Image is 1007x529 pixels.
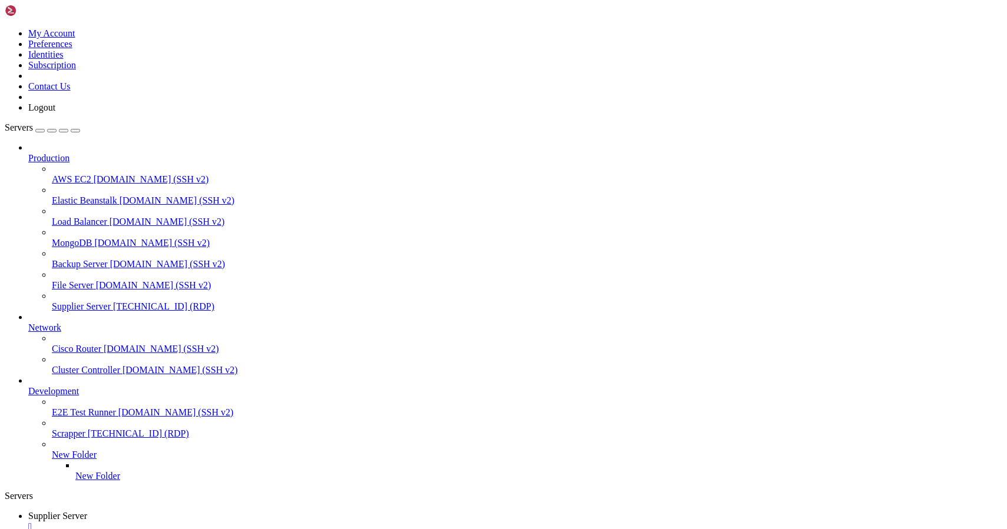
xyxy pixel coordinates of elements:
[52,301,1002,312] a: Supplier Server [TECHNICAL_ID] (RDP)
[52,280,1002,291] a: File Server [DOMAIN_NAME] (SSH v2)
[52,450,1002,460] a: New Folder
[52,164,1002,185] li: AWS EC2 [DOMAIN_NAME] (SSH v2)
[110,259,226,269] span: [DOMAIN_NAME] (SSH v2)
[104,344,219,354] span: [DOMAIN_NAME] (SSH v2)
[52,280,94,290] span: File Server
[52,248,1002,270] li: Backup Server [DOMAIN_NAME] (SSH v2)
[28,60,76,70] a: Subscription
[52,291,1002,312] li: Supplier Server [TECHNICAL_ID] (RDP)
[28,102,55,112] a: Logout
[5,491,1002,501] div: Servers
[28,322,1002,333] a: Network
[75,471,120,481] span: New Folder
[75,460,1002,481] li: New Folder
[52,217,107,227] span: Load Balancer
[88,428,189,438] span: [TECHNICAL_ID] (RDP)
[52,397,1002,418] li: E2E Test Runner [DOMAIN_NAME] (SSH v2)
[28,312,1002,375] li: Network
[28,375,1002,481] li: Development
[28,153,69,163] span: Production
[5,122,80,132] a: Servers
[120,195,235,205] span: [DOMAIN_NAME] (SSH v2)
[52,270,1002,291] li: File Server [DOMAIN_NAME] (SSH v2)
[94,238,210,248] span: [DOMAIN_NAME] (SSH v2)
[52,365,120,375] span: Cluster Controller
[122,365,238,375] span: [DOMAIN_NAME] (SSH v2)
[75,471,1002,481] a: New Folder
[52,439,1002,481] li: New Folder
[28,142,1002,312] li: Production
[52,259,108,269] span: Backup Server
[52,344,101,354] span: Cisco Router
[118,407,234,417] span: [DOMAIN_NAME] (SSH v2)
[28,322,61,332] span: Network
[52,238,92,248] span: MongoDB
[52,227,1002,248] li: MongoDB [DOMAIN_NAME] (SSH v2)
[52,185,1002,206] li: Elastic Beanstalk [DOMAIN_NAME] (SSH v2)
[52,195,1002,206] a: Elastic Beanstalk [DOMAIN_NAME] (SSH v2)
[52,333,1002,354] li: Cisco Router [DOMAIN_NAME] (SSH v2)
[52,407,1002,418] a: E2E Test Runner [DOMAIN_NAME] (SSH v2)
[110,217,225,227] span: [DOMAIN_NAME] (SSH v2)
[52,365,1002,375] a: Cluster Controller [DOMAIN_NAME] (SSH v2)
[94,174,209,184] span: [DOMAIN_NAME] (SSH v2)
[113,301,214,311] span: [TECHNICAL_ID] (RDP)
[52,259,1002,270] a: Backup Server [DOMAIN_NAME] (SSH v2)
[52,174,1002,185] a: AWS EC2 [DOMAIN_NAME] (SSH v2)
[52,206,1002,227] li: Load Balancer [DOMAIN_NAME] (SSH v2)
[52,301,111,311] span: Supplier Server
[52,195,117,205] span: Elastic Beanstalk
[28,28,75,38] a: My Account
[52,174,91,184] span: AWS EC2
[52,418,1002,439] li: Scrapper [TECHNICAL_ID] (RDP)
[52,344,1002,354] a: Cisco Router [DOMAIN_NAME] (SSH v2)
[28,81,71,91] a: Contact Us
[28,49,64,59] a: Identities
[28,386,79,396] span: Development
[28,511,87,521] span: Supplier Server
[52,217,1002,227] a: Load Balancer [DOMAIN_NAME] (SSH v2)
[96,280,211,290] span: [DOMAIN_NAME] (SSH v2)
[52,428,85,438] span: Scrapper
[52,428,1002,439] a: Scrapper [TECHNICAL_ID] (RDP)
[52,354,1002,375] li: Cluster Controller [DOMAIN_NAME] (SSH v2)
[28,39,72,49] a: Preferences
[52,238,1002,248] a: MongoDB [DOMAIN_NAME] (SSH v2)
[5,122,33,132] span: Servers
[28,386,1002,397] a: Development
[28,153,1002,164] a: Production
[52,407,116,417] span: E2E Test Runner
[52,450,97,460] span: New Folder
[5,5,72,16] img: Shellngn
